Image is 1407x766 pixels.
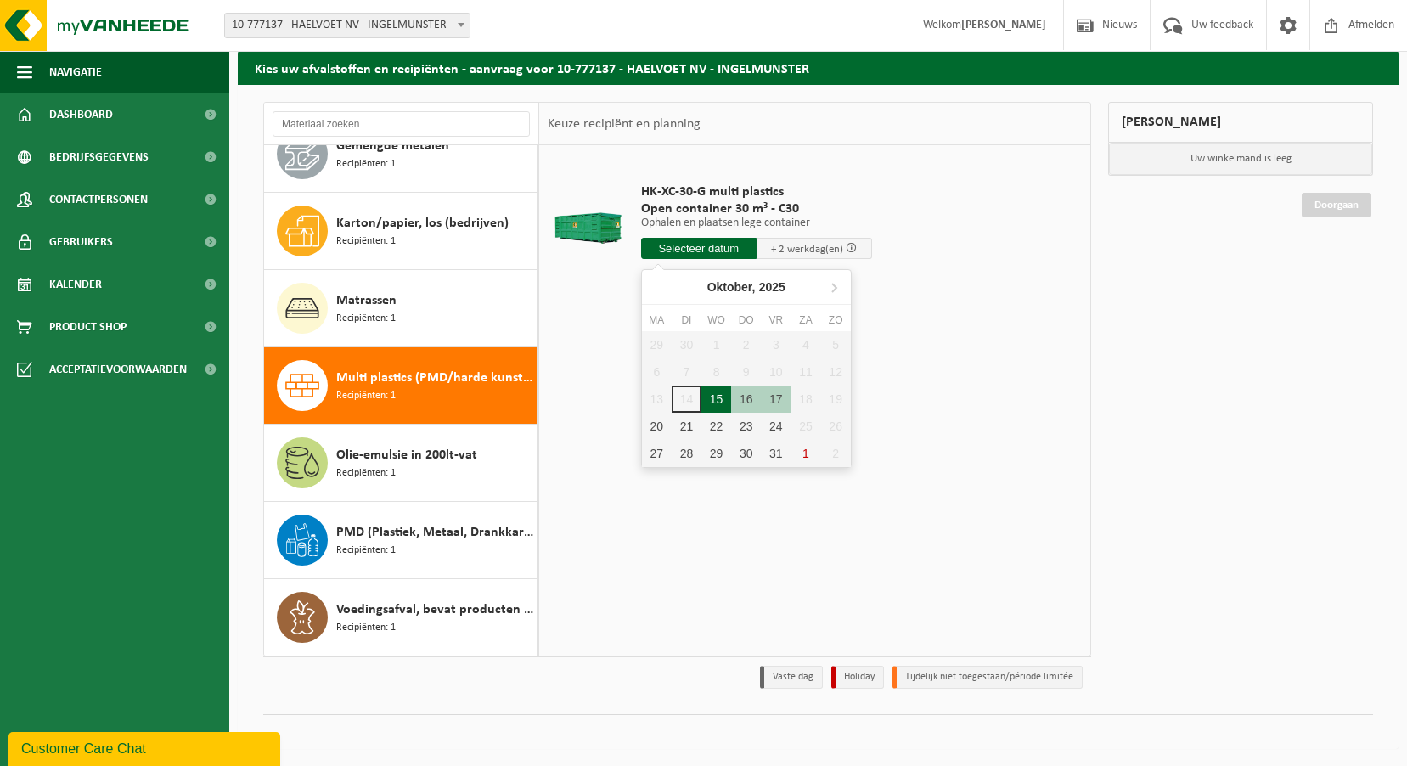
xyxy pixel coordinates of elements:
[892,666,1083,689] li: Tijdelijk niet toegestaan/période limitée
[791,312,820,329] div: za
[760,666,823,689] li: Vaste dag
[731,440,761,467] div: 30
[701,386,731,413] div: 15
[641,217,872,229] p: Ophalen en plaatsen lege container
[336,368,533,388] span: Multi plastics (PMD/harde kunststoffen/spanbanden/EPS/folie naturel/folie gemengd)
[336,445,477,465] span: Olie-emulsie in 200lt-vat
[731,413,761,440] div: 23
[642,440,672,467] div: 27
[642,312,672,329] div: ma
[336,465,396,482] span: Recipiënten: 1
[1108,102,1373,143] div: [PERSON_NAME]
[831,666,884,689] li: Holiday
[672,413,701,440] div: 21
[672,440,701,467] div: 28
[264,347,538,425] button: Multi plastics (PMD/harde kunststoffen/spanbanden/EPS/folie naturel/folie gemengd) Recipiënten: 1
[336,234,396,250] span: Recipiënten: 1
[642,413,672,440] div: 20
[771,244,843,255] span: + 2 werkdag(en)
[761,413,791,440] div: 24
[731,386,761,413] div: 16
[761,312,791,329] div: vr
[641,238,757,259] input: Selecteer datum
[49,136,149,178] span: Bedrijfsgegevens
[701,273,792,301] div: Oktober,
[336,290,397,311] span: Matrassen
[264,115,538,193] button: Gemengde metalen Recipiënten: 1
[336,311,396,327] span: Recipiënten: 1
[336,213,509,234] span: Karton/papier, los (bedrijven)
[731,312,761,329] div: do
[49,93,113,136] span: Dashboard
[641,200,872,217] span: Open container 30 m³ - C30
[539,103,709,145] div: Keuze recipiënt en planning
[336,522,533,543] span: PMD (Plastiek, Metaal, Drankkartons) (bedrijven)
[49,306,127,348] span: Product Shop
[701,413,731,440] div: 22
[264,425,538,502] button: Olie-emulsie in 200lt-vat Recipiënten: 1
[225,14,470,37] span: 10-777137 - HAELVOET NV - INGELMUNSTER
[701,440,731,467] div: 29
[336,156,396,172] span: Recipiënten: 1
[224,13,470,38] span: 10-777137 - HAELVOET NV - INGELMUNSTER
[238,51,1399,84] h2: Kies uw afvalstoffen en recipiënten - aanvraag voor 10-777137 - HAELVOET NV - INGELMUNSTER
[264,193,538,270] button: Karton/papier, los (bedrijven) Recipiënten: 1
[49,348,187,391] span: Acceptatievoorwaarden
[49,221,113,263] span: Gebruikers
[961,19,1046,31] strong: [PERSON_NAME]
[264,502,538,579] button: PMD (Plastiek, Metaal, Drankkartons) (bedrijven) Recipiënten: 1
[761,440,791,467] div: 31
[641,183,872,200] span: HK-XC-30-G multi plastics
[672,312,701,329] div: di
[49,178,148,221] span: Contactpersonen
[336,388,396,404] span: Recipiënten: 1
[336,600,533,620] span: Voedingsafval, bevat producten van dierlijke oorsprong, onverpakt, categorie 3
[759,281,785,293] i: 2025
[8,729,284,766] iframe: chat widget
[49,51,102,93] span: Navigatie
[821,312,851,329] div: zo
[336,543,396,559] span: Recipiënten: 1
[1302,193,1371,217] a: Doorgaan
[1109,143,1372,175] p: Uw winkelmand is leeg
[264,579,538,656] button: Voedingsafval, bevat producten van dierlijke oorsprong, onverpakt, categorie 3 Recipiënten: 1
[761,386,791,413] div: 17
[273,111,530,137] input: Materiaal zoeken
[336,620,396,636] span: Recipiënten: 1
[264,270,538,347] button: Matrassen Recipiënten: 1
[49,263,102,306] span: Kalender
[701,312,731,329] div: wo
[336,136,449,156] span: Gemengde metalen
